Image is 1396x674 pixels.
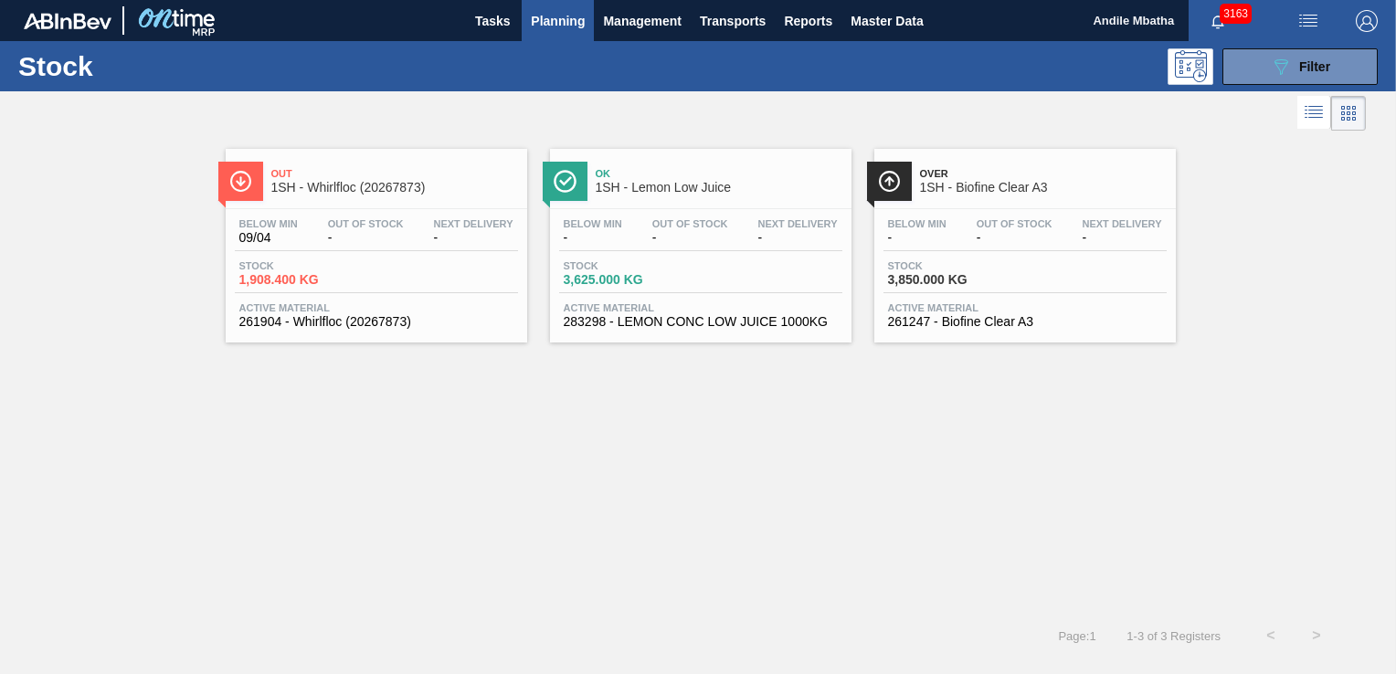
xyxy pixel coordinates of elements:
[1297,96,1331,131] div: List Vision
[1299,59,1330,74] span: Filter
[531,10,585,32] span: Planning
[434,218,513,229] span: Next Delivery
[596,181,842,195] span: 1SH - Lemon Low Juice
[564,218,622,229] span: Below Min
[861,135,1185,342] a: ÍconeOver1SH - Biofine Clear A3Below Min-Out Of Stock-Next Delivery-Stock3,850.000 KGActive Mater...
[1297,10,1319,32] img: userActions
[920,168,1167,179] span: Over
[888,315,1162,329] span: 261247 - Biofine Clear A3
[888,218,947,229] span: Below Min
[1058,629,1095,643] span: Page : 1
[878,170,901,193] img: Ícone
[758,231,838,245] span: -
[1356,10,1378,32] img: Logout
[851,10,923,32] span: Master Data
[239,231,298,245] span: 09/04
[564,302,838,313] span: Active Material
[1124,629,1221,643] span: 1 - 3 of 3 Registers
[434,231,513,245] span: -
[1083,218,1162,229] span: Next Delivery
[328,218,404,229] span: Out Of Stock
[564,231,622,245] span: -
[239,302,513,313] span: Active Material
[1083,231,1162,245] span: -
[271,181,518,195] span: 1SH - Whirlfloc (20267873)
[271,168,518,179] span: Out
[888,302,1162,313] span: Active Material
[1222,48,1378,85] button: Filter
[229,170,252,193] img: Ícone
[1331,96,1366,131] div: Card Vision
[888,260,1016,271] span: Stock
[758,218,838,229] span: Next Delivery
[536,135,861,342] a: ÍconeOk1SH - Lemon Low JuiceBelow Min-Out Of Stock-Next Delivery-Stock3,625.000 KGActive Material...
[239,273,367,287] span: 1,908.400 KG
[596,168,842,179] span: Ok
[564,315,838,329] span: 283298 - LEMON CONC LOW JUICE 1000KG
[1294,613,1339,658] button: >
[1220,4,1252,24] span: 3163
[977,218,1052,229] span: Out Of Stock
[977,231,1052,245] span: -
[212,135,536,342] a: ÍconeOut1SH - Whirlfloc (20267873)Below Min09/04Out Of Stock-Next Delivery-Stock1,908.400 KGActiv...
[239,218,298,229] span: Below Min
[784,10,832,32] span: Reports
[603,10,682,32] span: Management
[1168,48,1213,85] div: Programming: no user selected
[920,181,1167,195] span: 1SH - Biofine Clear A3
[328,231,404,245] span: -
[652,218,728,229] span: Out Of Stock
[239,260,367,271] span: Stock
[652,231,728,245] span: -
[564,273,692,287] span: 3,625.000 KG
[472,10,513,32] span: Tasks
[700,10,766,32] span: Transports
[18,56,280,77] h1: Stock
[1189,8,1247,34] button: Notifications
[239,315,513,329] span: 261904 - Whirlfloc (20267873)
[888,231,947,245] span: -
[1248,613,1294,658] button: <
[564,260,692,271] span: Stock
[554,170,576,193] img: Ícone
[888,273,1016,287] span: 3,850.000 KG
[24,13,111,29] img: TNhmsLtSVTkK8tSr43FrP2fwEKptu5GPRR3wAAAABJRU5ErkJggg==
